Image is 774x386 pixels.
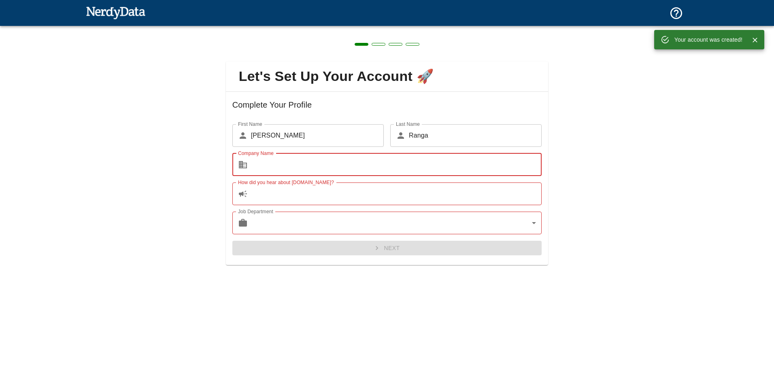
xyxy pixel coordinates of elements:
h6: Complete Your Profile [232,98,542,124]
button: Close [749,34,761,46]
label: Last Name [396,121,420,127]
div: Your account was created! [674,32,742,47]
img: NerdyData.com [86,4,145,21]
iframe: Drift Widget Chat Controller [734,329,764,359]
label: Company Name [238,150,274,157]
span: Let's Set Up Your Account 🚀 [232,68,542,85]
label: How did you hear about [DOMAIN_NAME]? [238,179,334,186]
button: Support and Documentation [664,1,688,25]
label: First Name [238,121,262,127]
label: Job Department [238,208,273,215]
